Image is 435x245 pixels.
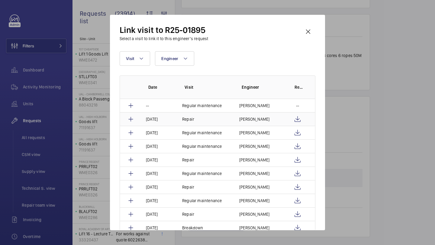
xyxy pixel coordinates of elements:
[185,84,232,90] p: Visit
[120,24,208,36] h2: Link visit to R25-01895
[295,84,303,90] p: Report
[242,84,285,90] p: Engineer
[296,103,299,109] p: --
[182,170,222,177] p: Regular maintenance
[146,170,158,177] p: [DATE]
[146,103,149,109] p: --
[146,211,158,217] p: [DATE]
[146,157,158,163] p: [DATE]
[146,143,158,149] p: [DATE]
[182,116,194,122] p: Repair
[146,116,158,122] p: [DATE]
[239,198,269,204] p: [PERSON_NAME]
[120,36,208,42] h3: Select a visit to link it to this engineer’s request
[239,103,269,109] p: [PERSON_NAME]
[182,225,203,231] p: Breakdown
[146,225,158,231] p: [DATE]
[182,103,222,109] p: Regular maintenance
[239,170,269,177] p: [PERSON_NAME]
[146,198,158,204] p: [DATE]
[120,51,150,66] button: Visit
[148,84,175,90] p: Date
[182,157,194,163] p: Repair
[239,225,269,231] p: [PERSON_NAME]
[239,211,269,217] p: [PERSON_NAME]
[182,184,194,190] p: Repair
[161,56,178,61] span: Engineer
[155,51,194,66] button: Engineer
[126,56,134,61] span: Visit
[182,143,222,149] p: Regular maintenance
[239,116,269,122] p: [PERSON_NAME]
[182,130,222,136] p: Regular maintenance
[146,130,158,136] p: [DATE]
[239,184,269,190] p: [PERSON_NAME]
[239,130,269,136] p: [PERSON_NAME]
[182,198,222,204] p: Regular maintenance
[239,143,269,149] p: [PERSON_NAME]
[182,211,194,217] p: Repair
[146,184,158,190] p: [DATE]
[239,157,269,163] p: [PERSON_NAME]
